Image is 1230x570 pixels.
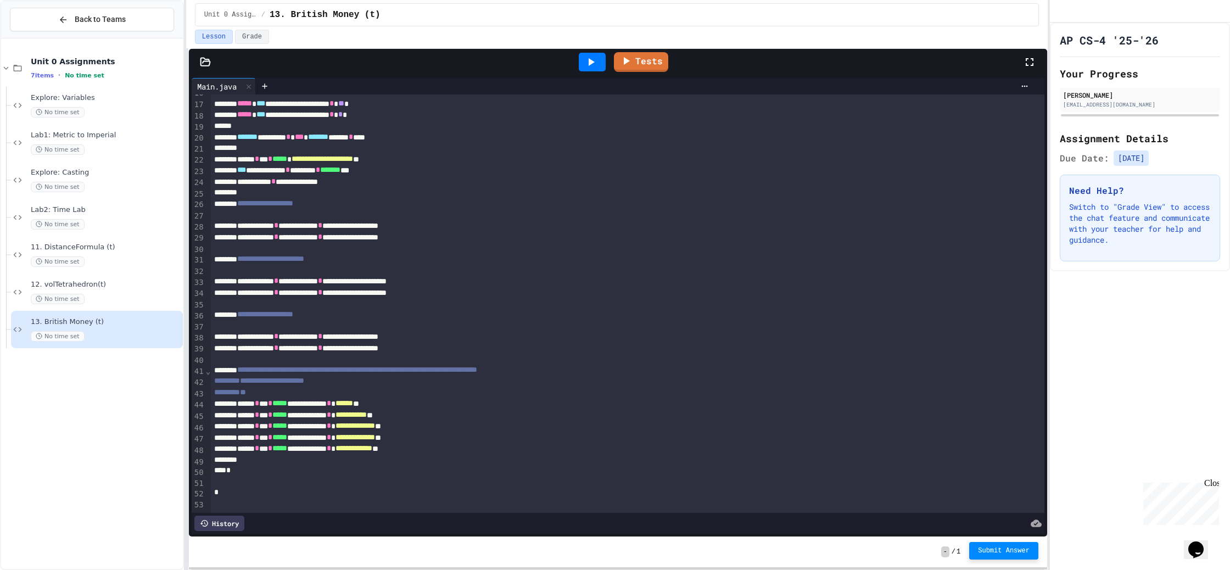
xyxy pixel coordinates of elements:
[192,489,205,500] div: 52
[192,133,205,144] div: 20
[969,542,1038,560] button: Submit Answer
[957,547,960,556] span: 1
[192,166,205,178] div: 23
[192,288,205,300] div: 34
[192,423,205,434] div: 46
[31,72,54,79] span: 7 items
[10,8,174,31] button: Back to Teams
[192,500,205,511] div: 53
[261,10,265,19] span: /
[31,107,85,118] span: No time set
[195,30,233,44] button: Lesson
[31,144,85,155] span: No time set
[194,516,244,531] div: History
[952,547,955,556] span: /
[192,244,205,255] div: 30
[192,199,205,211] div: 26
[192,322,205,333] div: 37
[1060,152,1109,165] span: Due Date:
[192,467,205,478] div: 50
[58,71,60,80] span: •
[31,219,85,230] span: No time set
[192,155,205,166] div: 22
[192,478,205,489] div: 51
[192,366,205,378] div: 41
[192,400,205,411] div: 44
[614,52,668,72] a: Tests
[192,300,205,311] div: 35
[192,266,205,277] div: 32
[192,111,205,122] div: 18
[1060,131,1220,146] h2: Assignment Details
[1063,90,1217,100] div: [PERSON_NAME]
[192,344,205,355] div: 39
[4,4,76,70] div: Chat with us now!Close
[31,182,85,192] span: No time set
[31,243,181,252] span: 11. DistanceFormula (t)
[1114,150,1149,166] span: [DATE]
[65,72,104,79] span: No time set
[31,331,85,342] span: No time set
[31,280,181,289] span: 12. volTetrahedron(t)
[192,189,205,200] div: 25
[1060,32,1159,48] h1: AP CS-4 '25-'26
[941,546,949,557] span: -
[1139,478,1219,525] iframe: chat widget
[192,445,205,457] div: 48
[1069,202,1211,245] p: Switch to "Grade View" to access the chat feature and communicate with your teacher for help and ...
[204,10,257,19] span: Unit 0 Assignments
[1069,184,1211,197] h3: Need Help?
[192,233,205,244] div: 29
[31,317,181,327] span: 13. British Money (t)
[192,99,205,111] div: 17
[192,144,205,155] div: 21
[192,434,205,445] div: 47
[192,177,205,189] div: 24
[192,122,205,133] div: 19
[31,168,181,177] span: Explore: Casting
[978,546,1030,555] span: Submit Answer
[31,294,85,304] span: No time set
[192,333,205,344] div: 38
[31,57,181,66] span: Unit 0 Assignments
[31,256,85,267] span: No time set
[192,411,205,423] div: 45
[192,222,205,233] div: 28
[192,355,205,366] div: 40
[192,81,242,92] div: Main.java
[31,93,181,103] span: Explore: Variables
[192,377,205,389] div: 42
[1063,100,1217,109] div: [EMAIL_ADDRESS][DOMAIN_NAME]
[270,8,381,21] span: 13. British Money (t)
[205,367,211,376] span: Fold line
[192,457,205,468] div: 49
[192,211,205,222] div: 27
[192,255,205,266] div: 31
[192,389,205,400] div: 43
[235,30,269,44] button: Grade
[31,205,181,215] span: Lab2: Time Lab
[192,78,256,94] div: Main.java
[192,277,205,289] div: 33
[192,311,205,322] div: 36
[1184,526,1219,559] iframe: chat widget
[1060,66,1220,81] h2: Your Progress
[75,14,126,25] span: Back to Teams
[31,131,181,140] span: Lab1: Metric to Imperial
